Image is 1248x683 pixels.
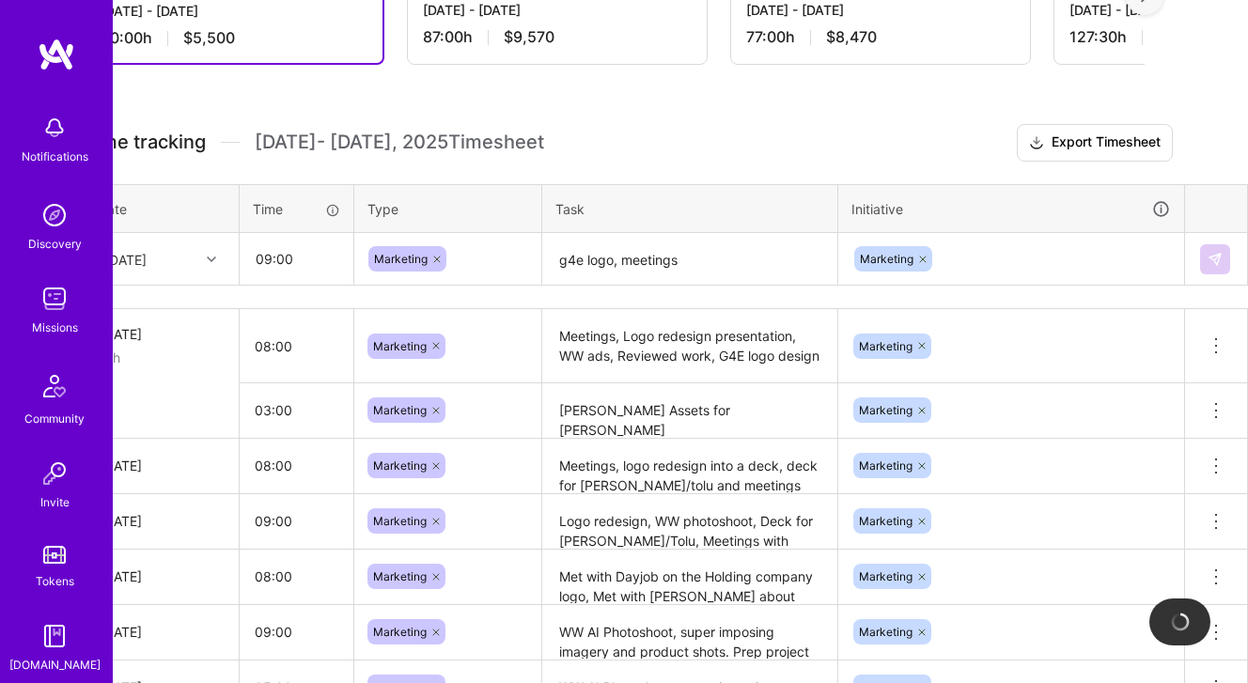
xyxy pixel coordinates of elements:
i: icon Download [1029,133,1044,153]
div: 50:00 h [101,28,367,48]
div: 87:00 h [423,27,692,47]
div: Notifications [22,147,88,166]
div: Time [253,199,340,219]
th: Task [542,184,838,233]
input: HH:MM [240,385,353,435]
img: Community [32,364,77,409]
div: [DOMAIN_NAME] [9,655,101,675]
input: HH:MM [240,441,353,490]
img: Invite [36,455,73,492]
div: null [1200,244,1232,274]
img: logo [38,38,75,71]
input: HH:MM [241,234,352,284]
div: Invite [40,492,70,512]
div: [DATE] [100,511,224,531]
img: guide book [36,617,73,655]
input: HH:MM [240,607,353,657]
img: tokens [43,546,66,564]
div: Initiative [851,198,1171,220]
span: Marketing [373,339,427,353]
img: bell [36,109,73,147]
span: Marketing [859,514,913,528]
span: Marketing [373,625,427,639]
input: HH:MM [240,321,353,371]
textarea: [PERSON_NAME] Assets for [PERSON_NAME] [544,385,835,437]
img: loading [1170,612,1191,632]
span: Marketing [859,625,913,639]
div: [DATE] [100,567,224,586]
div: Missions [32,318,78,337]
div: [DATE] - [DATE] [101,1,367,21]
th: Date [85,184,240,233]
input: HH:MM [240,496,353,546]
div: Community [24,409,85,428]
div: [DATE] [100,456,224,475]
span: Marketing [373,403,427,417]
span: $8,470 [826,27,877,47]
span: Time tracking [84,131,206,154]
div: [DATE] [100,324,224,344]
span: Marketing [859,339,913,353]
textarea: Logo redesign, WW photoshoot, Deck for [PERSON_NAME]/Tolu, Meetings with product [544,496,835,548]
img: Submit [1208,252,1223,267]
div: [DATE] [104,249,147,269]
span: [DATE] - [DATE] , 2025 Timesheet [255,131,544,154]
textarea: Met with Dayjob on the Holding company logo, Met with [PERSON_NAME] about discussions around new ... [544,551,835,603]
span: Marketing [373,569,427,583]
div: 11h [100,348,224,367]
i: icon Chevron [207,255,216,264]
textarea: Meetings, Logo redesign presentation, WW ads, Reviewed work, G4E logo design [544,311,835,381]
textarea: g4e logo, meetings [544,235,835,285]
textarea: WW AI Photoshoot, super imposing imagery and product shots. Prep project for ad sales year long p... [544,607,835,659]
img: teamwork [36,280,73,318]
span: $5,500 [183,28,235,48]
span: Marketing [859,458,913,473]
div: Discovery [28,234,82,254]
div: [DATE] [100,622,224,642]
span: Marketing [373,514,427,528]
span: Marketing [374,252,428,266]
span: Marketing [859,403,913,417]
input: HH:MM [240,551,353,601]
span: $9,570 [504,27,554,47]
div: 77:00 h [746,27,1015,47]
span: Marketing [859,569,913,583]
button: Export Timesheet [1017,124,1173,162]
th: Type [354,184,542,233]
textarea: Meetings, logo redesign into a deck, deck for [PERSON_NAME]/tolu and meetings for marketing team [544,441,835,492]
div: Tokens [36,571,74,591]
img: discovery [36,196,73,234]
span: Marketing [373,458,427,473]
span: Marketing [860,252,913,266]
